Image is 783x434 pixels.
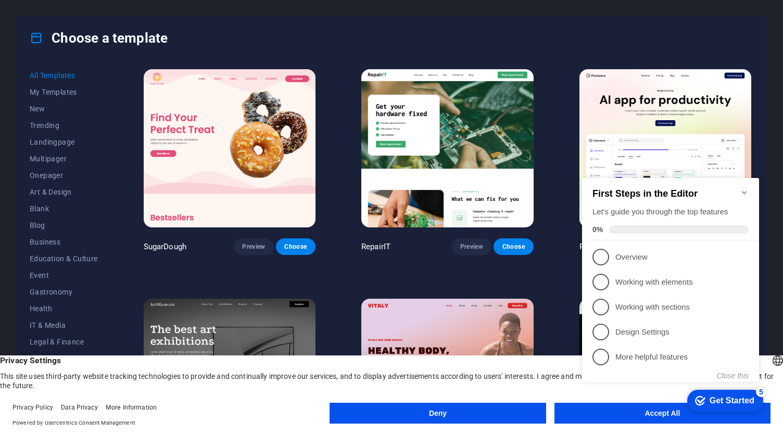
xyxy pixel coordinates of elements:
button: Education & Culture [30,250,98,267]
button: Non-Profit [30,350,98,367]
span: Landingpage [30,138,98,146]
span: Business [30,238,98,246]
button: IT & Media [30,317,98,334]
p: SugarDough [144,241,186,252]
span: Non-Profit [30,354,98,363]
span: Preview [242,242,265,251]
li: Design Settings [4,156,181,181]
div: Let's guide you through the top features [15,43,171,54]
button: Multipager [30,150,98,167]
li: More helpful features [4,181,181,206]
p: More helpful features [37,188,162,199]
span: Onepager [30,171,98,180]
span: Multipager [30,155,98,163]
button: Trending [30,117,98,134]
span: Event [30,271,98,279]
span: Health [30,304,98,313]
span: Preview [460,242,483,251]
span: All Templates [30,71,98,80]
img: SugarDough [144,69,315,227]
button: All Templates [30,67,98,84]
button: Preview [234,238,273,255]
span: Choose [284,242,307,251]
div: 5 [178,223,188,234]
span: IT & Media [30,321,98,329]
div: Minimize checklist [162,25,171,33]
button: Preview [452,238,491,255]
span: Choose [502,242,525,251]
p: Working with elements [37,113,162,124]
span: Gastronomy [30,288,98,296]
button: My Templates [30,84,98,100]
button: Blank [30,200,98,217]
button: Choose [494,238,533,255]
li: Working with elements [4,106,181,131]
button: New [30,100,98,117]
li: Working with sections [4,131,181,156]
button: Gastronomy [30,284,98,300]
span: My Templates [30,88,98,96]
p: Design Settings [37,163,162,174]
button: Landingpage [30,134,98,150]
li: Overview [4,81,181,106]
div: Get Started [132,233,176,242]
div: Get Started 5 items remaining, 0% complete [109,226,185,248]
button: Close this [139,208,171,216]
h4: Choose a template [30,30,168,46]
span: Art & Design [30,188,98,196]
button: Blog [30,217,98,234]
button: Art & Design [30,184,98,200]
span: Blank [30,205,98,213]
p: RepairIT [361,241,390,252]
button: Onepager [30,167,98,184]
h2: First Steps in the Editor [15,25,171,36]
p: Working with sections [37,138,162,149]
span: Trending [30,121,98,130]
button: Business [30,234,98,250]
p: Overview [37,88,162,99]
button: Health [30,300,98,317]
button: Event [30,267,98,284]
button: Choose [276,238,315,255]
span: 0% [15,62,31,70]
span: Education & Culture [30,254,98,263]
span: Legal & Finance [30,338,98,346]
img: Peoneera [579,69,751,227]
button: Legal & Finance [30,334,98,350]
img: RepairIT [361,69,533,227]
span: New [30,105,98,113]
span: Blog [30,221,98,229]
